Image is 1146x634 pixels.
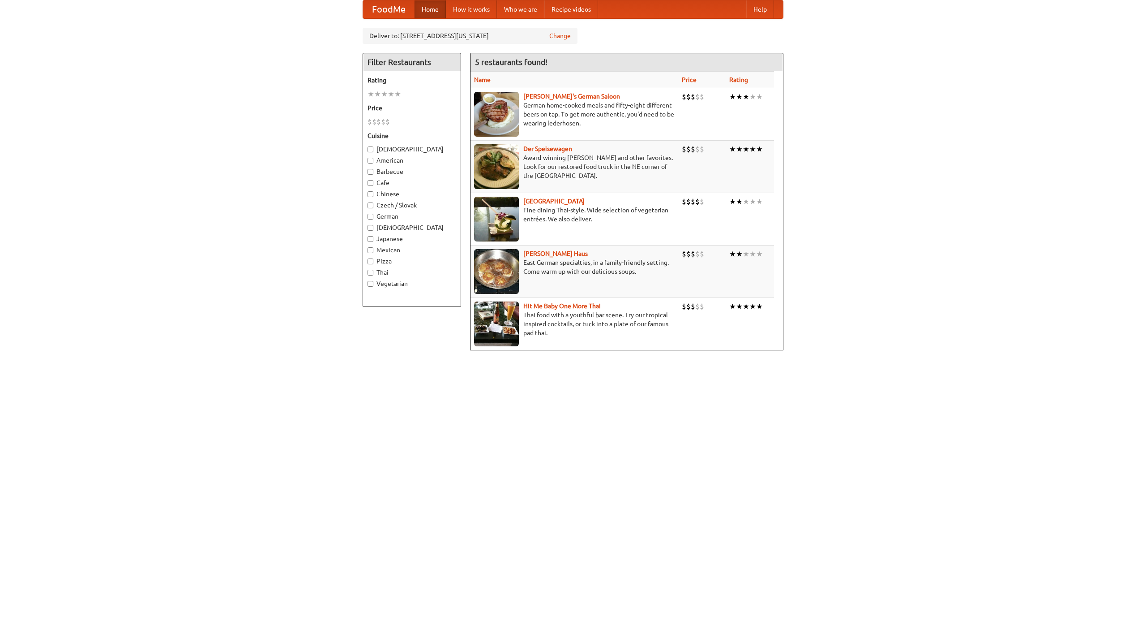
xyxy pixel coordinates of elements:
a: Rating [729,76,748,83]
a: Der Speisewagen [523,145,572,152]
label: Czech / Slovak [368,201,456,210]
p: Thai food with a youthful bar scene. Try our tropical inspired cocktails, or tuck into a plate of... [474,311,675,337]
input: German [368,214,373,220]
li: ★ [743,249,749,259]
li: $ [695,249,700,259]
li: ★ [729,302,736,311]
input: Cafe [368,180,373,186]
b: [PERSON_NAME]'s German Saloon [523,93,620,100]
li: $ [700,92,704,102]
li: $ [691,92,695,102]
label: German [368,212,456,221]
li: $ [700,144,704,154]
img: esthers.jpg [474,92,519,137]
a: FoodMe [363,0,415,18]
li: $ [691,249,695,259]
li: $ [686,92,691,102]
input: Mexican [368,247,373,253]
li: ★ [736,197,743,207]
li: ★ [736,302,743,311]
label: Pizza [368,257,456,266]
li: ★ [736,249,743,259]
li: ★ [381,89,388,99]
div: Deliver to: [STREET_ADDRESS][US_STATE] [363,28,577,44]
li: ★ [729,144,736,154]
a: Name [474,76,491,83]
li: $ [691,302,695,311]
li: $ [695,197,700,207]
input: [DEMOGRAPHIC_DATA] [368,147,373,152]
img: babythai.jpg [474,302,519,346]
li: $ [695,144,700,154]
label: Mexican [368,246,456,254]
label: Barbecue [368,167,456,176]
li: $ [372,117,376,127]
li: ★ [743,302,749,311]
li: ★ [756,197,763,207]
li: ★ [749,197,756,207]
h5: Rating [368,76,456,85]
li: $ [700,302,704,311]
li: $ [686,144,691,154]
p: German home-cooked meals and fifty-eight different beers on tap. To get more authentic, you'd nee... [474,101,675,128]
ng-pluralize: 5 restaurants found! [475,58,547,66]
li: ★ [756,92,763,102]
li: $ [368,117,372,127]
li: ★ [394,89,401,99]
a: Hit Me Baby One More Thai [523,302,601,310]
li: $ [682,92,686,102]
input: Japanese [368,236,373,242]
a: Who we are [497,0,544,18]
label: American [368,156,456,165]
li: $ [686,249,691,259]
a: Price [682,76,697,83]
li: ★ [743,197,749,207]
li: ★ [368,89,374,99]
li: ★ [388,89,394,99]
label: Thai [368,268,456,277]
li: $ [682,144,686,154]
li: $ [686,302,691,311]
label: Vegetarian [368,279,456,288]
li: ★ [736,92,743,102]
label: Cafe [368,178,456,187]
a: [GEOGRAPHIC_DATA] [523,198,585,205]
h5: Price [368,104,456,112]
input: Thai [368,270,373,276]
li: ★ [749,249,756,259]
li: ★ [749,302,756,311]
li: ★ [729,249,736,259]
li: $ [682,197,686,207]
input: Barbecue [368,169,373,175]
img: satay.jpg [474,197,519,242]
a: Help [746,0,774,18]
input: Czech / Slovak [368,203,373,208]
input: Chinese [368,191,373,197]
h4: Filter Restaurants [363,53,461,71]
li: ★ [374,89,381,99]
a: Home [415,0,446,18]
input: [DEMOGRAPHIC_DATA] [368,225,373,231]
a: [PERSON_NAME] Haus [523,250,588,257]
li: $ [682,302,686,311]
input: Pizza [368,259,373,264]
img: speisewagen.jpg [474,144,519,189]
li: ★ [729,92,736,102]
li: ★ [743,92,749,102]
img: kohlhaus.jpg [474,249,519,294]
li: ★ [756,144,763,154]
li: ★ [756,249,763,259]
p: Fine dining Thai-style. Wide selection of vegetarian entrées. We also deliver. [474,206,675,224]
label: Chinese [368,190,456,198]
input: Vegetarian [368,281,373,287]
li: ★ [749,92,756,102]
p: East German specialties, in a family-friendly setting. Come warm up with our delicious soups. [474,258,675,276]
li: $ [691,197,695,207]
a: Recipe videos [544,0,598,18]
li: ★ [743,144,749,154]
p: Award-winning [PERSON_NAME] and other favorites. Look for our restored food truck in the NE corne... [474,153,675,180]
a: How it works [446,0,497,18]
